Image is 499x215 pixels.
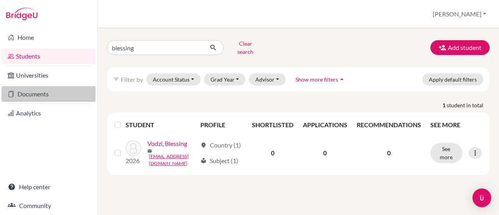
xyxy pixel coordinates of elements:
i: filter_list [113,76,119,82]
span: Filter by [121,76,143,83]
span: mail [147,149,152,153]
th: SEE MORE [426,115,487,134]
a: [EMAIL_ADDRESS][DOMAIN_NAME] [149,153,197,167]
a: Students [2,48,96,64]
button: Show more filtersarrow_drop_up [289,73,352,85]
th: STUDENT [126,115,196,134]
i: arrow_drop_up [338,75,346,83]
button: Clear search [224,37,267,58]
th: SHORTLISTED [247,115,298,134]
img: Bridge-U [6,8,37,20]
a: Documents [2,86,96,102]
a: Vodzi, Blessing [147,139,187,148]
div: Country (1) [200,140,241,150]
p: 2026 [126,156,141,165]
div: Subject (1) [200,156,238,165]
a: Analytics [2,105,96,121]
p: 0 [357,148,421,158]
a: Help center [2,179,96,195]
button: Add student [430,40,490,55]
span: Show more filters [296,76,338,83]
img: Vodzi, Blessing [126,140,141,156]
span: student in total [447,101,490,109]
div: Open Intercom Messenger [472,188,491,207]
a: Universities [2,68,96,83]
span: location_on [200,142,207,148]
a: Community [2,198,96,213]
th: RECOMMENDATIONS [352,115,426,134]
th: PROFILE [196,115,247,134]
button: [PERSON_NAME] [429,7,490,21]
a: Home [2,30,96,45]
button: Advisor [249,73,286,85]
th: APPLICATIONS [298,115,352,134]
button: Grad Year [204,73,246,85]
button: See more [430,143,462,163]
strong: 1 [442,101,447,109]
td: 0 [247,134,298,172]
input: Find student by name... [107,40,203,55]
td: 0 [298,134,352,172]
button: Account Status [146,73,201,85]
button: Apply default filters [422,73,483,85]
span: local_library [200,158,207,164]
